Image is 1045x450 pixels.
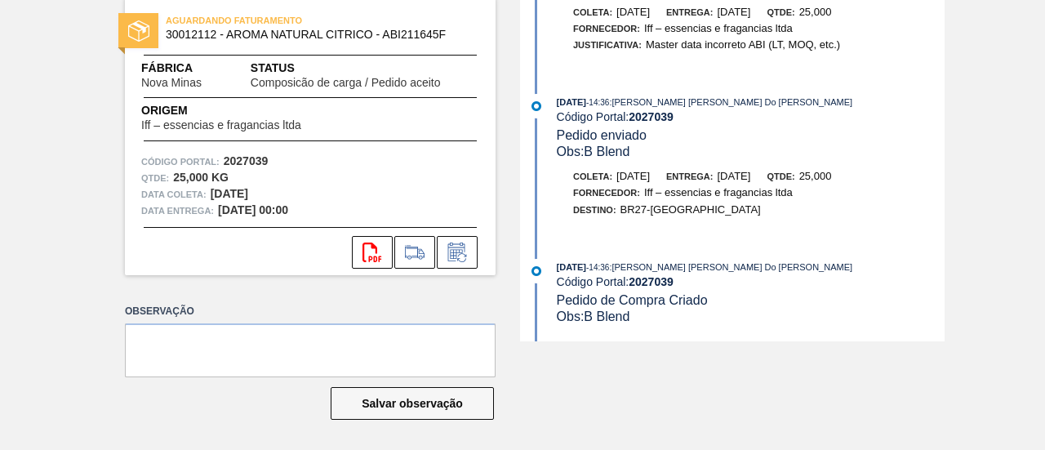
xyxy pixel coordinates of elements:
[352,236,393,269] div: Abrir arquivo PDF
[531,266,541,276] img: atual
[573,7,612,17] span: Coleta:
[141,203,214,219] span: Data entrega:
[141,102,348,119] span: Origem
[629,275,674,288] strong: 2027039
[557,275,945,288] div: Código Portal:
[166,29,462,41] span: 30012112 - AROMA NATURAL CITRICO - ABI211645F
[218,203,288,216] strong: [DATE] 00:00
[224,154,269,167] strong: 2027039
[646,38,840,51] span: Master data incorreto ABI (LT, MOQ, etc.)
[586,263,609,272] span: - 14:36
[557,110,945,123] div: Código Portal:
[251,77,441,89] span: Composicão de carga / Pedido aceito
[557,128,647,142] span: Pedido enviado
[557,145,630,158] span: Obs: B Blend
[251,60,479,77] span: Status
[629,110,674,123] strong: 2027039
[717,170,750,182] span: [DATE]
[767,172,794,181] span: Qtde:
[173,171,229,184] strong: 25,000 KG
[557,97,586,107] span: [DATE]
[573,188,640,198] span: Fornecedor:
[666,7,713,17] span: Entrega:
[557,293,708,307] span: Pedido de Compra Criado
[573,24,640,33] span: Fornecedor:
[609,262,852,272] span: : [PERSON_NAME] [PERSON_NAME] Do [PERSON_NAME]
[620,203,761,216] span: BR27-[GEOGRAPHIC_DATA]
[799,170,832,182] span: 25,000
[717,6,750,18] span: [DATE]
[141,60,251,77] span: Fábrica
[141,154,220,170] span: Código Portal:
[767,7,794,17] span: Qtde:
[437,236,478,269] div: Informar alteração no pedido
[141,170,169,186] span: Qtde :
[141,119,301,131] span: Iff – essencias e fragancias ltda
[125,300,496,323] label: Observação
[211,187,248,200] strong: [DATE]
[586,98,609,107] span: - 14:36
[166,12,394,29] span: AGUARDANDO FATURAMENTO
[644,186,793,198] span: Iff – essencias e fragancias ltda
[557,262,586,272] span: [DATE]
[573,40,642,50] span: Justificativa:
[609,97,852,107] span: : [PERSON_NAME] [PERSON_NAME] Do [PERSON_NAME]
[141,77,202,89] span: Nova Minas
[616,170,650,182] span: [DATE]
[531,101,541,111] img: atual
[666,172,713,181] span: Entrega:
[141,186,207,203] span: Data coleta:
[573,205,616,215] span: Destino:
[394,236,435,269] div: Ir para Composição de Carga
[616,6,650,18] span: [DATE]
[573,172,612,181] span: Coleta:
[557,310,630,323] span: Obs: B Blend
[128,20,149,42] img: status
[644,22,793,34] span: Iff – essencias e fragancias ltda
[799,6,832,18] span: 25,000
[331,387,494,420] button: Salvar observação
